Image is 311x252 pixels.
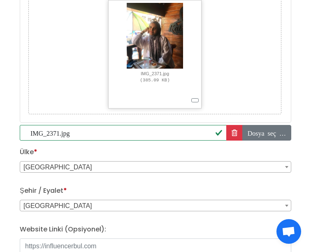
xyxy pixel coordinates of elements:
[191,98,199,102] button: Detayları gör
[122,70,188,76] div: IMG_2371.jpg
[20,161,291,173] span: Türkiye
[20,224,106,234] label: Website Linki (Opsiyonel):
[140,78,170,83] samp: (385.09 KB)
[20,200,291,212] span: Adana
[111,69,199,83] div: IMG_2371.jpg
[20,162,291,173] span: Türkiye
[20,200,291,211] span: Adana
[276,219,301,244] a: Açık sohbet
[20,125,227,141] input: IMG_2371.jpg
[127,3,183,69] img: IMG_2371.jpg
[20,186,67,196] label: Şehir / Eyalet
[111,99,118,106] div: Not uploaded yet
[20,147,37,157] label: Ülke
